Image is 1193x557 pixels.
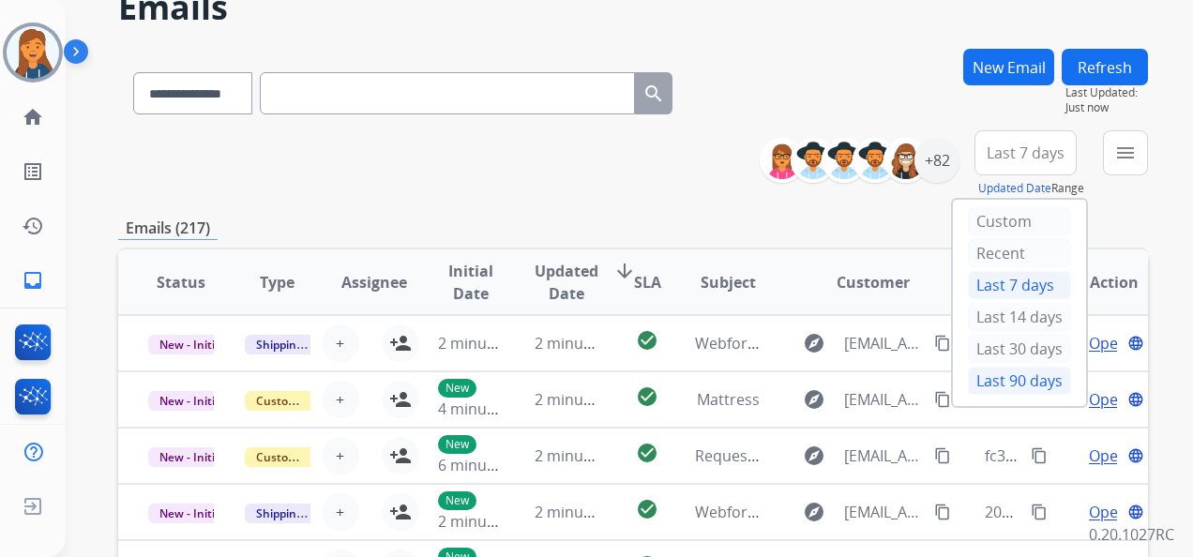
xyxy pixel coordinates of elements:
mat-icon: check_circle [636,442,658,464]
mat-icon: search [642,83,665,105]
div: Custom [968,207,1071,235]
span: 4 minutes ago [438,399,538,419]
p: 0.20.1027RC [1089,523,1174,546]
span: New - Initial [148,504,235,523]
mat-icon: person_add [389,332,412,354]
button: New Email [963,49,1054,85]
span: Customer Support [245,447,367,467]
mat-icon: content_copy [934,391,951,408]
span: 2 minutes ago [535,445,635,466]
span: Mattress [697,389,760,410]
span: Initial Date [438,260,504,305]
mat-icon: check_circle [636,498,658,520]
button: Refresh [1062,49,1148,85]
button: Last 7 days [974,130,1077,175]
mat-icon: content_copy [1031,504,1048,520]
mat-icon: explore [803,332,825,354]
div: Last 90 days [968,367,1071,395]
span: Subject [701,271,756,294]
span: + [336,388,344,411]
span: [EMAIL_ADDRESS][DOMAIN_NAME] [844,388,924,411]
span: 2 minutes ago [535,502,635,522]
span: Updated Date [535,260,598,305]
span: SLA [634,271,661,294]
span: + [336,444,344,467]
mat-icon: check_circle [636,329,658,352]
mat-icon: explore [803,444,825,467]
button: Updated Date [978,181,1051,196]
div: Last 14 days [968,303,1071,331]
span: Range [978,180,1084,196]
div: Last 7 days [968,271,1071,299]
span: Customer [837,271,910,294]
p: New [438,491,476,510]
mat-icon: inbox [22,269,44,292]
span: Customer Support [245,391,367,411]
mat-icon: language [1127,504,1144,520]
span: Last Updated: [1065,85,1148,100]
span: [EMAIL_ADDRESS][DOMAIN_NAME] [844,332,924,354]
th: Action [1051,249,1148,315]
span: Webform from [EMAIL_ADDRESS][DOMAIN_NAME] on [DATE] [695,502,1120,522]
span: Open [1089,388,1127,411]
span: 2 minutes ago [438,511,538,532]
mat-icon: check_circle [636,385,658,408]
mat-icon: history [22,215,44,237]
div: Last 30 days [968,335,1071,363]
div: Recent [968,239,1071,267]
mat-icon: content_copy [934,447,951,464]
mat-icon: content_copy [1031,447,1048,464]
span: Type [260,271,294,294]
button: + [322,381,359,418]
mat-icon: person_add [389,501,412,523]
mat-icon: menu [1114,142,1137,164]
button: + [322,437,359,474]
p: Emails (217) [118,217,218,240]
span: Assignee [341,271,407,294]
span: Last 7 days [987,149,1065,157]
span: 2 minutes ago [438,333,538,354]
mat-icon: language [1127,335,1144,352]
mat-icon: explore [803,388,825,411]
span: 2 minutes ago [535,333,635,354]
span: [EMAIL_ADDRESS][DOMAIN_NAME] [844,501,924,523]
p: New [438,379,476,398]
div: +82 [914,138,959,183]
span: New - Initial [148,391,235,411]
mat-icon: person_add [389,444,412,467]
span: Just now [1065,100,1148,115]
span: 6 minutes ago [438,455,538,475]
span: + [336,332,344,354]
button: + [322,493,359,531]
span: + [336,501,344,523]
span: Status [157,271,205,294]
p: New [438,435,476,454]
mat-icon: list_alt [22,160,44,183]
span: Open [1089,332,1127,354]
span: New - Initial [148,335,235,354]
img: avatar [7,26,59,79]
mat-icon: arrow_downward [613,260,636,282]
mat-icon: language [1127,391,1144,408]
mat-icon: language [1127,447,1144,464]
span: Open [1089,444,1127,467]
span: [EMAIL_ADDRESS][DOMAIN_NAME] [844,444,924,467]
mat-icon: content_copy [934,335,951,352]
mat-icon: person_add [389,388,412,411]
span: 2 minutes ago [535,389,635,410]
mat-icon: content_copy [934,504,951,520]
span: Shipping Protection [245,504,373,523]
span: Open [1089,501,1127,523]
mat-icon: home [22,106,44,128]
span: Shipping Protection [245,335,373,354]
span: Webform from [EMAIL_ADDRESS][DOMAIN_NAME] on [DATE] [695,333,1120,354]
button: + [322,324,359,362]
span: New - Initial [148,447,235,467]
mat-icon: explore [803,501,825,523]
